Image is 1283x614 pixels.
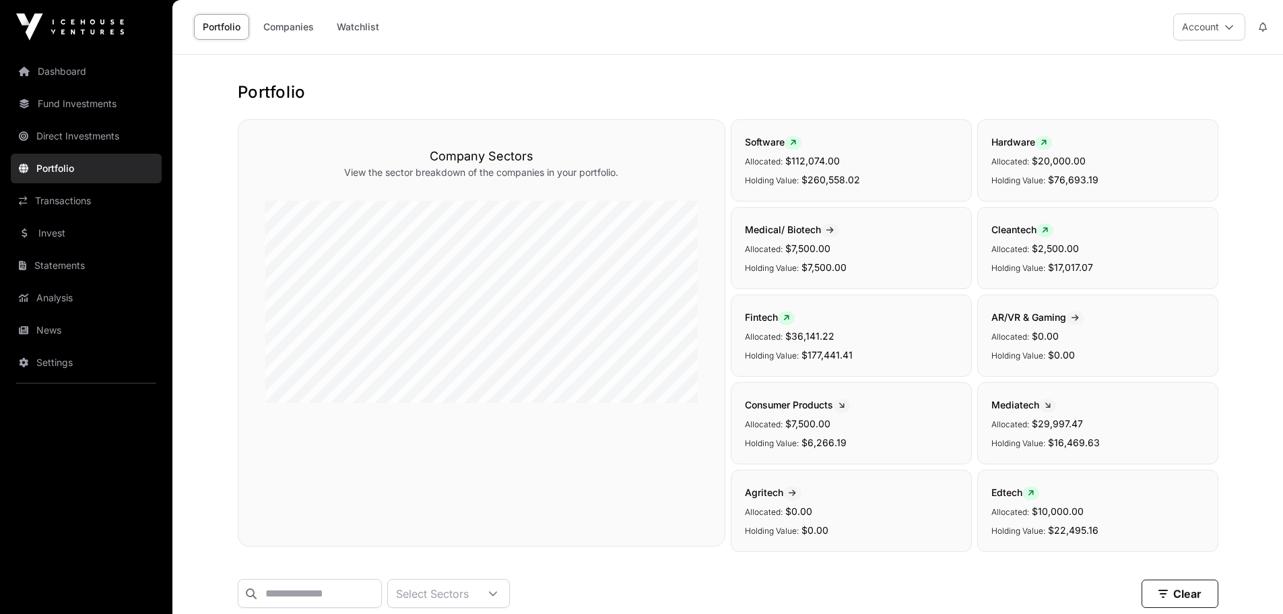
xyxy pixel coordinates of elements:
[745,224,839,235] span: Medical/ Biotech
[745,526,799,536] span: Holding Value:
[801,524,828,536] span: $0.00
[745,507,783,517] span: Allocated:
[1173,13,1245,40] button: Account
[991,311,1084,323] span: AR/VR & Gaming
[991,224,1053,235] span: Cleantech
[745,263,799,273] span: Holding Value:
[238,82,1218,103] h1: Portfolio
[1032,243,1079,254] span: $2,500.00
[11,121,162,151] a: Direct Investments
[991,399,1056,410] span: Mediatech
[801,262,847,273] span: $7,500.00
[11,154,162,183] a: Portfolio
[785,418,830,429] span: $7,500.00
[991,419,1029,429] span: Allocated:
[991,438,1045,448] span: Holding Value:
[265,147,698,166] h3: Company Sectors
[991,487,1039,498] span: Edtech
[745,136,801,148] span: Software
[745,438,799,448] span: Holding Value:
[1142,580,1218,608] button: Clear
[11,283,162,313] a: Analysis
[991,526,1045,536] span: Holding Value:
[745,311,795,323] span: Fintech
[745,332,783,342] span: Allocated:
[11,251,162,280] a: Statements
[11,218,162,248] a: Invest
[991,175,1045,185] span: Holding Value:
[328,14,388,40] a: Watchlist
[11,89,162,119] a: Fund Investments
[11,57,162,86] a: Dashboard
[785,505,812,517] span: $0.00
[785,155,840,166] span: $112,074.00
[1032,155,1086,166] span: $20,000.00
[991,332,1029,342] span: Allocated:
[745,244,783,254] span: Allocated:
[11,186,162,216] a: Transactions
[991,263,1045,273] span: Holding Value:
[991,350,1045,361] span: Holding Value:
[801,349,853,361] span: $177,441.41
[265,166,698,179] p: View the sector breakdown of the companies in your portfolio.
[801,437,847,448] span: $6,266.19
[1216,549,1283,614] iframe: Chat Widget
[745,487,801,498] span: Agritech
[1048,437,1100,448] span: $16,469.63
[388,580,477,607] div: Select Sectors
[1032,418,1083,429] span: $29,997.47
[745,419,783,429] span: Allocated:
[16,13,124,40] img: Icehouse Ventures Logo
[11,348,162,377] a: Settings
[745,156,783,166] span: Allocated:
[1048,524,1098,536] span: $22,495.16
[785,330,834,342] span: $36,141.22
[991,244,1029,254] span: Allocated:
[1032,330,1059,342] span: $0.00
[991,507,1029,517] span: Allocated:
[745,175,799,185] span: Holding Value:
[1048,174,1098,185] span: $76,693.19
[991,136,1052,148] span: Hardware
[1048,349,1075,361] span: $0.00
[1048,262,1093,273] span: $17,017.07
[11,315,162,345] a: News
[1032,505,1084,517] span: $10,000.00
[255,14,323,40] a: Companies
[785,243,830,254] span: $7,500.00
[801,174,860,185] span: $260,558.02
[745,399,850,410] span: Consumer Products
[991,156,1029,166] span: Allocated:
[194,14,249,40] a: Portfolio
[745,350,799,361] span: Holding Value:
